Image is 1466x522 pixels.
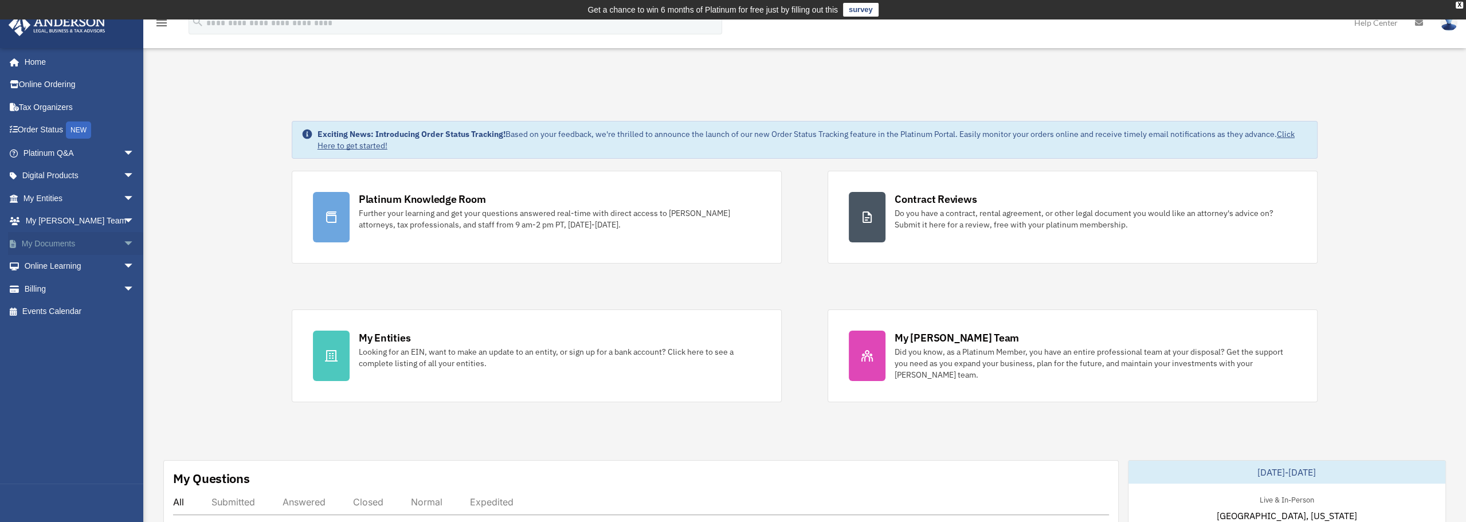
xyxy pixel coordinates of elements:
div: [DATE]-[DATE] [1128,461,1446,484]
i: search [191,15,204,28]
a: Home [8,50,146,73]
img: User Pic [1440,14,1457,31]
span: arrow_drop_down [123,164,146,188]
span: arrow_drop_down [123,277,146,301]
a: Contract Reviews Do you have a contract, rental agreement, or other legal document you would like... [828,171,1318,264]
div: Live & In-Person [1251,493,1323,505]
div: Looking for an EIN, want to make an update to an entity, or sign up for a bank account? Click her... [359,346,761,369]
span: arrow_drop_down [123,255,146,278]
span: arrow_drop_down [123,142,146,165]
a: Click Here to get started! [317,129,1295,151]
div: Contract Reviews [895,192,977,206]
span: arrow_drop_down [123,187,146,210]
a: My Entitiesarrow_drop_down [8,187,152,210]
div: Normal [411,496,442,508]
a: Platinum Knowledge Room Further your learning and get your questions answered real-time with dire... [292,171,782,264]
a: menu [155,20,168,30]
a: Platinum Q&Aarrow_drop_down [8,142,152,164]
a: Digital Productsarrow_drop_down [8,164,152,187]
a: My [PERSON_NAME] Team Did you know, as a Platinum Member, you have an entire professional team at... [828,309,1318,402]
div: close [1456,2,1463,9]
div: My Questions [173,470,250,487]
a: Billingarrow_drop_down [8,277,152,300]
div: Did you know, as a Platinum Member, you have an entire professional team at your disposal? Get th... [895,346,1296,380]
div: Answered [283,496,326,508]
i: menu [155,16,168,30]
a: Online Learningarrow_drop_down [8,255,152,278]
div: Submitted [211,496,255,508]
a: Events Calendar [8,300,152,323]
a: My Entities Looking for an EIN, want to make an update to an entity, or sign up for a bank accoun... [292,309,782,402]
a: My [PERSON_NAME] Teamarrow_drop_down [8,210,152,233]
div: Get a chance to win 6 months of Platinum for free just by filling out this [587,3,838,17]
a: Online Ordering [8,73,152,96]
a: survey [843,3,879,17]
strong: Exciting News: Introducing Order Status Tracking! [317,129,505,139]
a: My Documentsarrow_drop_down [8,232,152,255]
div: Expedited [470,496,514,508]
div: Do you have a contract, rental agreement, or other legal document you would like an attorney's ad... [895,207,1296,230]
div: Platinum Knowledge Room [359,192,486,206]
div: My Entities [359,331,410,345]
a: Order StatusNEW [8,119,152,142]
div: NEW [66,121,91,139]
span: arrow_drop_down [123,232,146,256]
div: All [173,496,184,508]
div: Further your learning and get your questions answered real-time with direct access to [PERSON_NAM... [359,207,761,230]
div: My [PERSON_NAME] Team [895,331,1019,345]
span: arrow_drop_down [123,210,146,233]
img: Anderson Advisors Platinum Portal [5,14,109,36]
div: Based on your feedback, we're thrilled to announce the launch of our new Order Status Tracking fe... [317,128,1308,151]
a: Tax Organizers [8,96,152,119]
div: Closed [353,496,383,508]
